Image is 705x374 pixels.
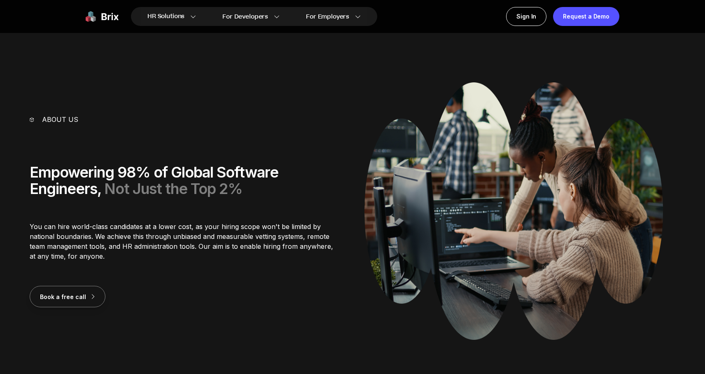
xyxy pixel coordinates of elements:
a: Sign In [506,7,546,26]
img: About Us [364,82,663,340]
button: Book a free call [30,286,105,307]
span: For Employers [306,12,349,21]
p: You can hire world-class candidates at a lower cost, as your hiring scope won't be limited by nat... [30,222,341,261]
span: HR Solutions [147,10,184,23]
p: About us [42,115,78,124]
img: vector [30,117,34,122]
a: Request a Demo [553,7,619,26]
span: For Developers [222,12,268,21]
a: Book a free call [30,292,105,301]
span: Not Just the Top 2% [104,180,243,198]
div: Empowering 98% of Global Software Engineers, [30,164,341,197]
